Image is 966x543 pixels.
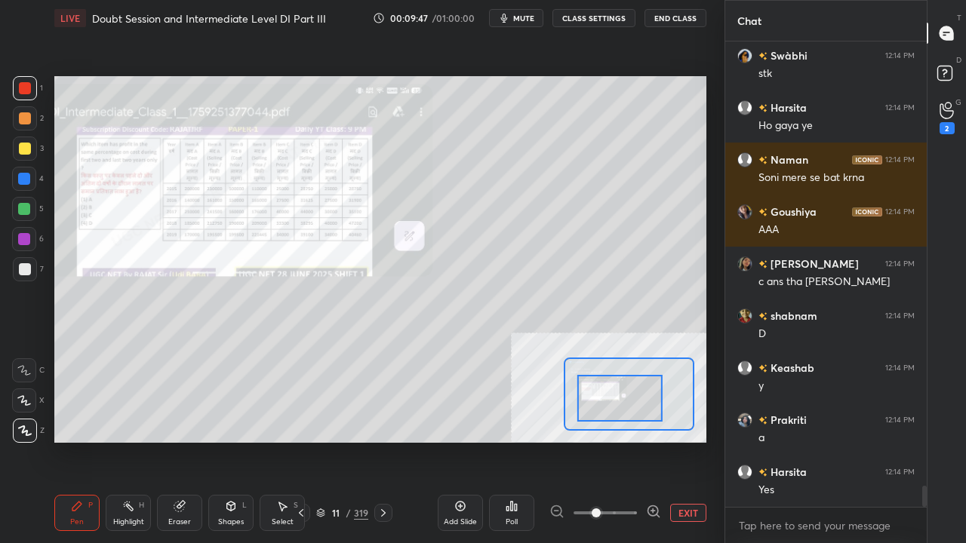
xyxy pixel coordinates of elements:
[768,360,814,376] h6: Keashab
[758,364,768,373] img: no-rating-badge.077c3623.svg
[758,156,768,164] img: no-rating-badge.077c3623.svg
[885,364,915,373] div: 12:14 PM
[670,504,706,522] button: EXIT
[768,256,859,271] h6: [PERSON_NAME]
[768,48,808,63] h6: Swàbhi
[737,413,752,428] img: 5c50ca92545e4ea9b152bc47f8b6a3eb.jpg
[758,275,915,290] div: c ans tha [PERSON_NAME]
[758,379,915,394] div: y
[956,54,961,66] p: D
[768,412,807,428] h6: Prakriti
[852,155,882,164] img: iconic-dark.1390631f.png
[737,204,752,219] img: d1ea63e109a0406faa0a1a2e56354135.jpg
[758,431,915,446] div: a
[242,502,247,509] div: L
[513,13,534,23] span: mute
[758,416,768,425] img: no-rating-badge.077c3623.svg
[552,9,635,27] button: CLASS SETTINGS
[955,97,961,108] p: G
[113,518,144,526] div: Highlight
[885,416,915,425] div: 12:14 PM
[294,502,298,509] div: S
[54,9,86,27] div: LIVE
[737,152,752,167] img: default.png
[645,9,706,27] button: End Class
[885,155,915,164] div: 12:14 PM
[768,464,807,480] h6: Harsita
[758,260,768,268] img: no-rating-badge.077c3623.svg
[737,465,752,480] img: default.png
[13,137,44,161] div: 3
[346,508,351,517] div: /
[852,207,882,216] img: iconic-dark.1390631f.png
[13,257,44,281] div: 7
[92,11,326,26] h4: Doubt Session and Intermediate Level DI Part III
[328,508,343,517] div: 11
[737,360,752,376] img: default.png
[957,12,961,23] p: T
[768,204,817,219] h6: Goushiya
[737,308,752,324] img: 518dd7c319ef4421b3ec9260ce6f5d72.jpg
[506,518,518,526] div: Poll
[885,311,915,321] div: 12:14 PM
[12,197,44,221] div: 5
[885,207,915,216] div: 12:14 PM
[725,41,927,507] div: grid
[758,208,768,216] img: no-rating-badge.077c3623.svg
[885,51,915,60] div: 12:14 PM
[737,256,752,271] img: c8233c1ed7b44dd88afc5658d0e68bbe.jpg
[12,227,44,251] div: 6
[758,222,915,238] div: AAA
[768,152,808,167] h6: Naman
[768,100,807,115] h6: Harsita
[218,518,244,526] div: Shapes
[272,518,294,526] div: Select
[737,100,752,115] img: default.png
[88,502,93,509] div: P
[13,76,43,100] div: 1
[758,170,915,186] div: Soni mere se bat krna
[758,52,768,60] img: no-rating-badge.077c3623.svg
[444,518,477,526] div: Add Slide
[737,48,752,63] img: 3
[12,167,44,191] div: 4
[885,103,915,112] div: 12:14 PM
[139,502,144,509] div: H
[489,9,543,27] button: mute
[12,358,45,382] div: C
[885,468,915,477] div: 12:14 PM
[940,122,955,134] div: 2
[13,419,45,443] div: Z
[885,259,915,268] div: 12:14 PM
[758,483,915,498] div: Yes
[758,118,915,133] div: Ho gaya ye
[758,104,768,112] img: no-rating-badge.077c3623.svg
[12,388,45,413] div: X
[758,327,915,342] div: D
[768,308,817,324] h6: shabnam
[725,1,774,41] p: Chat
[70,518,84,526] div: Pen
[758,66,915,81] div: stk
[758,312,768,321] img: no-rating-badge.077c3623.svg
[168,518,191,526] div: Eraser
[13,106,44,130] div: 2
[758,468,768,477] img: no-rating-badge.077c3623.svg
[354,506,368,520] div: 319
